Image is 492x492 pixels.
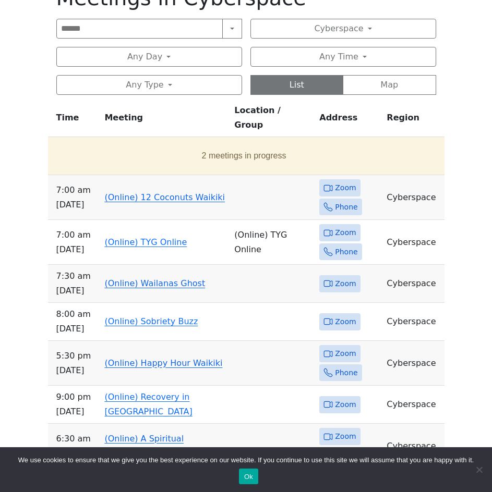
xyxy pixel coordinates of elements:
[56,349,97,363] span: 5:30 PM
[382,424,444,469] td: Cyberspace
[315,103,382,137] th: Address
[335,226,356,239] span: Zoom
[104,237,187,247] a: (Online) TYG Online
[474,464,484,475] span: No
[100,103,230,137] th: Meeting
[56,242,97,257] span: [DATE]
[230,103,315,137] th: Location / Group
[343,75,436,95] button: Map
[56,390,97,404] span: 9:00 PM
[104,192,225,202] a: (Online) 12 Coconuts Waikiki
[250,75,344,95] button: List
[104,358,222,368] a: (Online) Happy Hour Waikiki
[56,269,97,284] span: 7:30 AM
[382,175,444,220] td: Cyberspace
[239,469,258,484] button: Ok
[382,103,444,137] th: Region
[335,181,356,194] span: Zoom
[222,19,242,39] button: Search
[56,432,97,446] span: 6:30 AM
[382,386,444,424] td: Cyberspace
[382,303,444,341] td: Cyberspace
[335,366,357,379] span: Phone
[56,322,97,336] span: [DATE]
[335,398,356,411] span: Zoom
[104,278,205,288] a: (Online) Wailanas Ghost
[56,363,97,378] span: [DATE]
[382,220,444,265] td: Cyberspace
[104,316,198,326] a: (Online) Sobriety Buzz
[56,307,97,322] span: 8:00 AM
[335,347,356,360] span: Zoom
[48,103,101,137] th: Time
[52,141,436,170] button: 2 meetings in progress
[56,284,97,298] span: [DATE]
[56,446,97,461] span: [DATE]
[382,265,444,303] td: Cyberspace
[56,183,97,198] span: 7:00 AM
[382,341,444,386] td: Cyberspace
[18,455,474,465] span: We use cookies to ensure that we give you the best experience on our website. If you continue to ...
[230,220,315,265] td: (Online) TYG Online
[335,277,356,290] span: Zoom
[56,198,97,212] span: [DATE]
[104,434,184,458] a: (Online) A Spiritual Awakening
[335,315,356,328] span: Zoom
[335,245,357,259] span: Phone
[250,47,436,67] button: Any Time
[56,75,242,95] button: Any Type
[56,404,97,419] span: [DATE]
[104,392,192,416] a: (Online) Recovery in [GEOGRAPHIC_DATA]
[56,47,242,67] button: Any Day
[335,201,357,214] span: Phone
[56,19,223,39] input: Search
[335,430,356,443] span: Zoom
[250,19,436,39] button: Cyberspace
[56,228,97,242] span: 7:00 AM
